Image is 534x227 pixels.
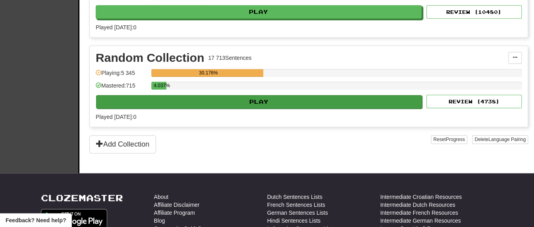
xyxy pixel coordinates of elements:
span: Progress [446,137,465,142]
div: 4.037% [154,82,166,90]
a: Dutch Sentences Lists [267,193,322,201]
button: Review (4738) [426,95,522,108]
a: German Sentences Lists [267,209,328,217]
button: ResetProgress [431,135,467,144]
button: Play [96,5,422,19]
a: Intermediate Croatian Resources [380,193,462,201]
a: Hindi Sentences Lists [267,217,321,225]
a: Clozemaster [41,193,123,203]
span: Played [DATE]: 0 [96,24,136,31]
a: French Sentences Lists [267,201,325,209]
a: Affiliate Program [154,209,195,217]
button: DeleteLanguage Pairing [472,135,528,144]
a: Intermediate German Resources [380,217,461,225]
button: Play [96,95,422,109]
a: Affiliate Disclaimer [154,201,200,209]
button: Add Collection [89,135,156,153]
div: Mastered: 715 [96,82,147,95]
span: Played [DATE]: 0 [96,114,136,120]
a: Intermediate Dutch Resources [380,201,455,209]
button: Review (10480) [426,5,522,19]
div: Random Collection [96,52,204,64]
a: Intermediate French Resources [380,209,458,217]
div: 17 713 Sentences [208,54,251,62]
a: About [154,193,169,201]
div: Playing: 5 345 [96,69,147,82]
a: Blog [154,217,165,225]
div: 30.176% [154,69,263,77]
span: Open feedback widget [6,216,66,224]
span: Language Pairing [488,137,526,142]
